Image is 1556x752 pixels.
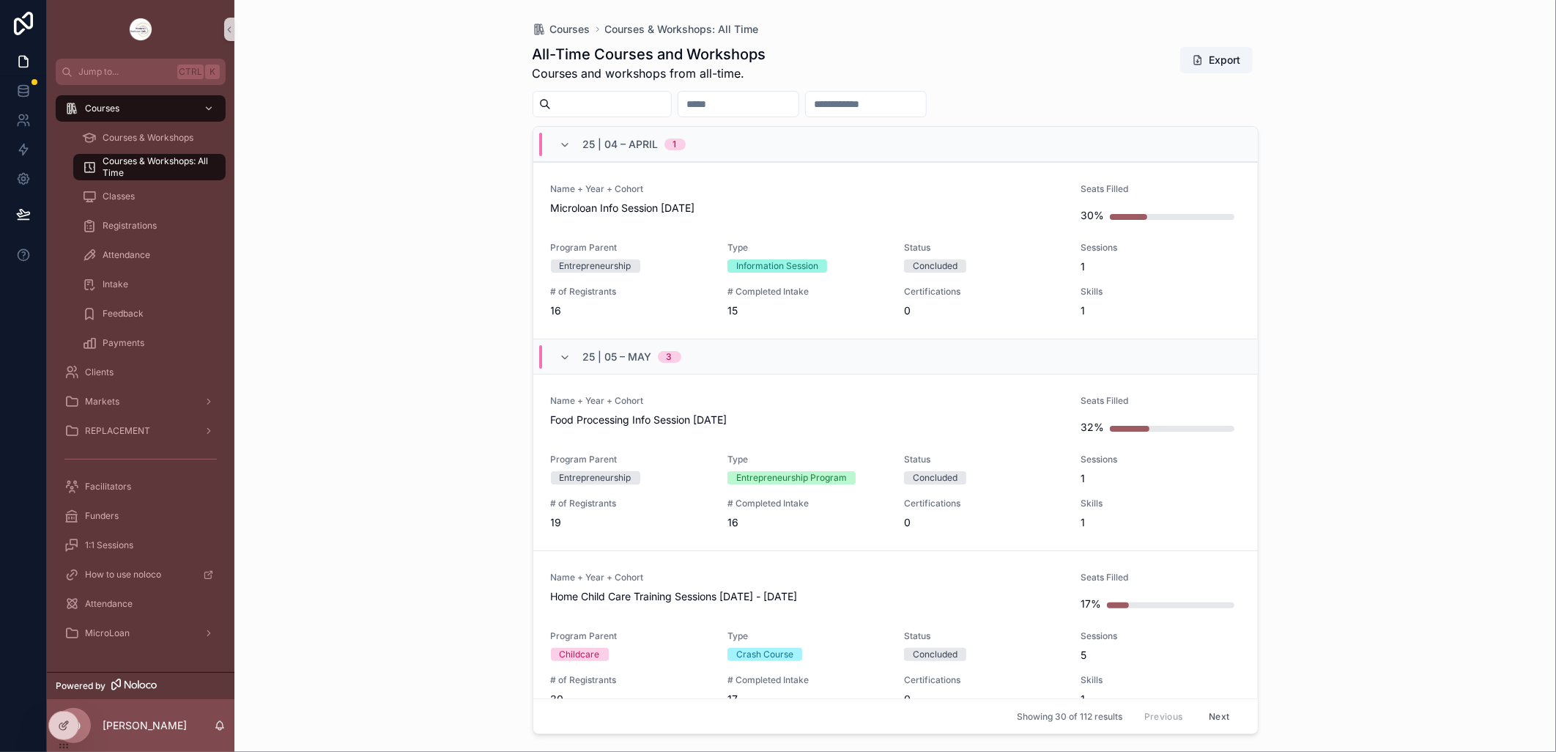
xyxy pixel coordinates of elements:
span: Home Child Care Training Sessions [DATE] - [DATE] [551,589,1064,604]
span: MicroLoan [85,627,130,639]
span: Payments [103,337,144,349]
span: 0 [904,303,1063,318]
span: Showing 30 of 112 results [1017,711,1122,723]
span: 25 | 04 – April [583,137,659,152]
span: 16 [727,515,886,530]
div: Crash Course [736,648,793,661]
span: 0 [904,692,1063,707]
span: 1 [1081,259,1240,274]
span: 1 [1081,303,1240,318]
a: Attendance [56,591,226,617]
span: Skills [1081,498,1240,509]
span: 19 [551,515,710,530]
span: Powered by [56,680,105,692]
span: 25 | 05 – May [583,350,652,364]
span: 16 [551,303,710,318]
div: Concluded [913,259,957,273]
h1: All-Time Courses and Workshops [533,44,766,64]
a: Courses [533,22,590,37]
a: Clients [56,359,226,386]
button: Export [1180,47,1253,73]
div: 1 [673,139,677,150]
span: # of Registrants [551,498,710,509]
span: 1 [1081,515,1240,530]
span: Name + Year + Cohort [551,183,1064,195]
a: Classes [73,183,226,210]
span: Status [904,454,1063,465]
div: Concluded [913,471,957,484]
a: Feedback [73,301,226,327]
span: Courses & Workshops [103,132,193,144]
span: Ctrl [177,64,204,79]
a: REPLACEMENT [56,418,226,444]
span: Sessions [1081,630,1240,642]
span: Program Parent [551,630,710,642]
div: Concluded [913,648,957,661]
span: Certifications [904,286,1063,298]
a: Facilitators [56,473,226,500]
span: Type [727,242,886,254]
div: 32% [1081,413,1104,442]
span: 1 [1081,471,1240,486]
a: Registrations [73,213,226,239]
span: Funders [85,510,119,522]
span: 1 [1081,692,1240,707]
span: Program Parent [551,242,710,254]
span: # of Registrants [551,286,710,298]
span: Type [727,630,886,642]
span: Intake [103,279,128,290]
a: Payments [73,330,226,356]
div: 3 [667,351,673,363]
div: 30% [1081,201,1104,230]
span: Status [904,242,1063,254]
span: Status [904,630,1063,642]
span: Name + Year + Cohort [551,572,1064,583]
span: 17 [727,692,886,707]
span: Courses [85,103,119,114]
span: # Completed Intake [727,286,886,298]
a: Name + Year + CohortMicroloan Info Session [DATE]Seats Filled30%Program ParentEntrepreneurshipTyp... [533,162,1258,339]
a: Funders [56,503,226,529]
span: Type [727,454,886,465]
span: Skills [1081,286,1240,298]
span: Seats Filled [1081,183,1240,195]
span: 15 [727,303,886,318]
a: Powered by [47,672,234,699]
span: # of Registrants [551,674,710,686]
span: Certifications [904,498,1063,509]
a: Courses & Workshops: All Time [73,154,226,180]
a: Courses [56,95,226,122]
a: MicroLoan [56,620,226,646]
span: Sessions [1081,454,1240,465]
span: Name + Year + Cohort [551,395,1064,407]
a: Courses & Workshops [73,125,226,151]
span: # Completed Intake [727,674,886,686]
div: 17% [1081,589,1101,619]
span: Microloan Info Session [DATE] [551,201,1064,215]
span: Courses and workshops from all-time. [533,64,766,82]
span: 0 [904,515,1063,530]
a: Courses & Workshops: All Time [605,22,759,37]
span: Courses & Workshops: All Time [103,155,211,179]
span: Markets [85,396,119,408]
a: 1:1 Sessions [56,532,226,559]
span: Facilitators [85,481,131,493]
span: Classes [103,191,135,202]
div: Entrepreneurship Program [736,471,847,484]
a: Markets [56,388,226,415]
button: Next [1199,705,1240,728]
span: Seats Filled [1081,572,1240,583]
span: # Completed Intake [727,498,886,509]
span: 1:1 Sessions [85,539,133,551]
a: Name + Year + CohortHome Child Care Training Sessions [DATE] - [DATE]Seats Filled17%Program Paren... [533,550,1258,727]
div: Entrepreneurship [560,259,631,273]
a: How to use noloco [56,561,226,588]
div: Entrepreneurship [560,471,631,484]
span: How to use noloco [85,569,161,580]
img: App logo [129,18,152,41]
span: Feedback [103,308,144,320]
span: Attendance [103,249,150,261]
span: K [207,66,218,78]
div: Information Session [736,259,818,273]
